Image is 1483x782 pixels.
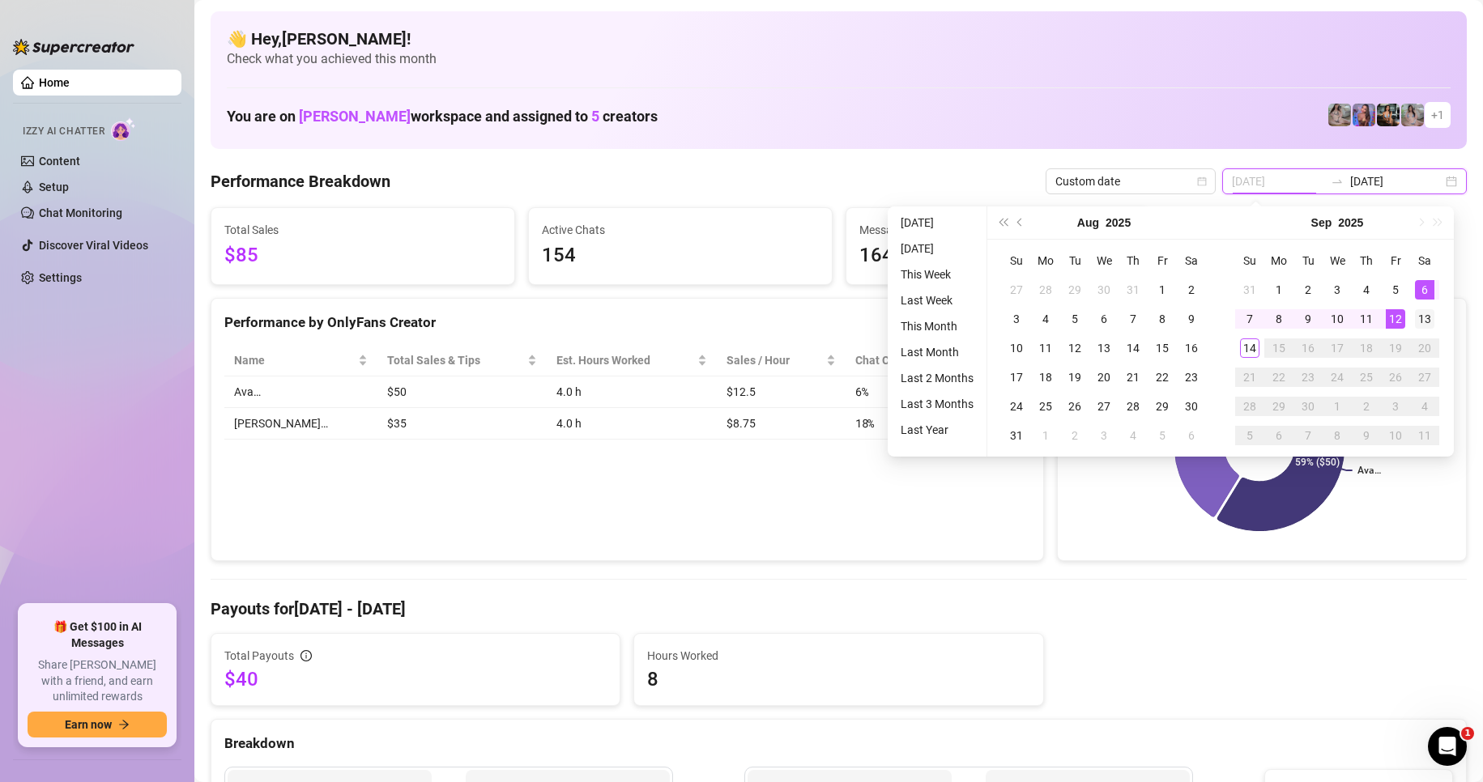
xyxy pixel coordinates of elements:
[1055,169,1206,193] span: Custom date
[1415,309,1434,329] div: 13
[1410,363,1439,392] td: 2025-09-27
[1094,309,1114,329] div: 6
[1352,334,1381,363] td: 2025-09-18
[1386,280,1405,300] div: 5
[1065,426,1085,445] div: 2
[1007,426,1026,445] div: 31
[1357,338,1376,358] div: 18
[1386,397,1405,416] div: 3
[547,376,717,408] td: 4.0 h
[1123,338,1143,358] div: 14
[1182,397,1201,416] div: 30
[1323,334,1352,363] td: 2025-09-17
[647,647,1029,665] span: Hours Worked
[1293,304,1323,334] td: 2025-09-09
[1415,426,1434,445] div: 11
[855,383,881,401] span: 6 %
[1311,206,1332,239] button: Choose a month
[1264,304,1293,334] td: 2025-09-08
[1298,309,1318,329] div: 9
[1177,304,1206,334] td: 2025-08-09
[1007,338,1026,358] div: 10
[1298,338,1318,358] div: 16
[1327,397,1347,416] div: 1
[1323,304,1352,334] td: 2025-09-10
[1089,304,1119,334] td: 2025-08-06
[1106,206,1131,239] button: Choose a year
[1235,304,1264,334] td: 2025-09-07
[1148,392,1177,421] td: 2025-08-29
[894,265,980,284] li: This Week
[1182,368,1201,387] div: 23
[1235,246,1264,275] th: Su
[1031,392,1060,421] td: 2025-08-25
[1197,176,1207,186] span: calendar
[1269,280,1289,300] div: 1
[1153,309,1172,329] div: 8
[1177,392,1206,421] td: 2025-08-30
[1293,275,1323,304] td: 2025-09-02
[894,291,980,310] li: Last Week
[1123,309,1143,329] div: 7
[855,414,881,432] span: 18 %
[1036,426,1055,445] div: 1
[591,108,599,125] span: 5
[1350,172,1443,190] input: End date
[1381,304,1410,334] td: 2025-09-12
[1327,309,1347,329] div: 10
[1119,246,1148,275] th: Th
[1386,426,1405,445] div: 10
[894,213,980,232] li: [DATE]
[1352,421,1381,450] td: 2025-10-09
[1264,334,1293,363] td: 2025-09-15
[1119,363,1148,392] td: 2025-08-21
[1353,104,1375,126] img: Ava
[1002,334,1031,363] td: 2025-08-10
[1269,309,1289,329] div: 8
[227,28,1451,50] h4: 👋 Hey, [PERSON_NAME] !
[1123,397,1143,416] div: 28
[1381,363,1410,392] td: 2025-09-26
[894,342,980,362] li: Last Month
[1031,275,1060,304] td: 2025-07-28
[717,345,846,376] th: Sales / Hour
[1386,368,1405,387] div: 26
[1002,392,1031,421] td: 2025-08-24
[1065,280,1085,300] div: 29
[1148,246,1177,275] th: Fr
[1031,334,1060,363] td: 2025-08-11
[1381,275,1410,304] td: 2025-09-05
[39,239,148,252] a: Discover Viral Videos
[556,351,694,369] div: Est. Hours Worked
[1182,309,1201,329] div: 9
[1377,104,1400,126] img: Ava
[1327,338,1347,358] div: 17
[1240,309,1259,329] div: 7
[1410,334,1439,363] td: 2025-09-20
[111,117,136,141] img: AI Chatter
[1182,280,1201,300] div: 2
[1182,426,1201,445] div: 6
[1031,363,1060,392] td: 2025-08-18
[1002,363,1031,392] td: 2025-08-17
[1352,392,1381,421] td: 2025-10-02
[1323,392,1352,421] td: 2025-10-01
[1410,275,1439,304] td: 2025-09-06
[1240,368,1259,387] div: 21
[1065,338,1085,358] div: 12
[387,351,524,369] span: Total Sales & Tips
[1357,309,1376,329] div: 11
[28,619,167,651] span: 🎁 Get $100 in AI Messages
[1410,246,1439,275] th: Sa
[13,39,134,55] img: logo-BBDzfeDw.svg
[1119,392,1148,421] td: 2025-08-28
[1240,338,1259,358] div: 14
[1177,275,1206,304] td: 2025-08-02
[377,408,547,440] td: $35
[1036,280,1055,300] div: 28
[1323,363,1352,392] td: 2025-09-24
[211,597,1467,620] h4: Payouts for [DATE] - [DATE]
[894,317,980,336] li: This Month
[1036,397,1055,416] div: 25
[894,394,980,414] li: Last 3 Months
